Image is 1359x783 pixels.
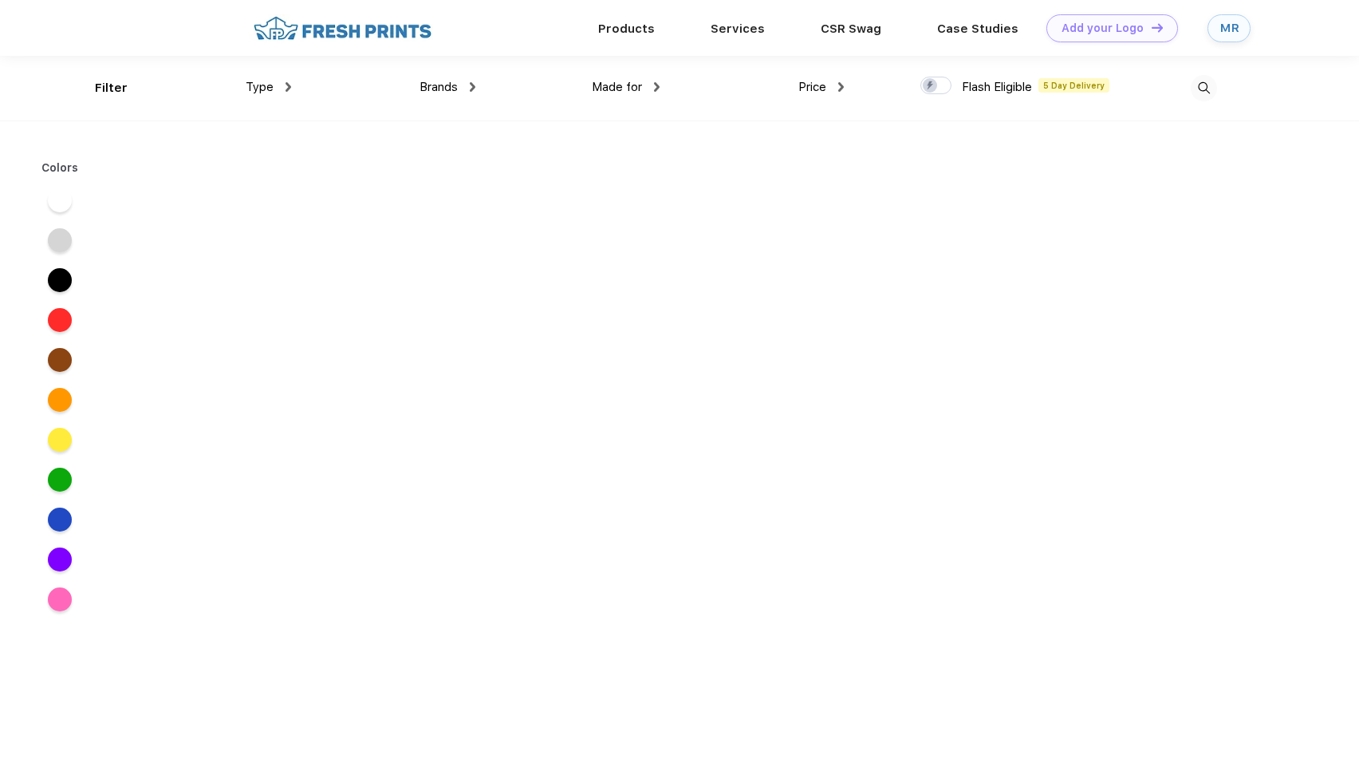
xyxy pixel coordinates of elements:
[962,80,1032,94] span: Flash Eligible
[654,82,660,92] img: dropdown.png
[821,22,881,36] a: CSR Swag
[1220,22,1238,35] div: MR
[249,14,436,42] img: fo%20logo%202.webp
[30,160,91,176] div: Colors
[470,82,475,92] img: dropdown.png
[286,82,291,92] img: dropdown.png
[598,22,655,36] a: Products
[1152,23,1163,32] img: DT
[1207,14,1251,42] a: MR
[246,80,274,94] span: Type
[592,80,642,94] span: Made for
[838,82,844,92] img: dropdown.png
[1062,22,1144,35] div: Add your Logo
[798,80,826,94] span: Price
[95,79,128,97] div: Filter
[1191,75,1217,101] img: desktop_search.svg
[711,22,765,36] a: Services
[420,80,458,94] span: Brands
